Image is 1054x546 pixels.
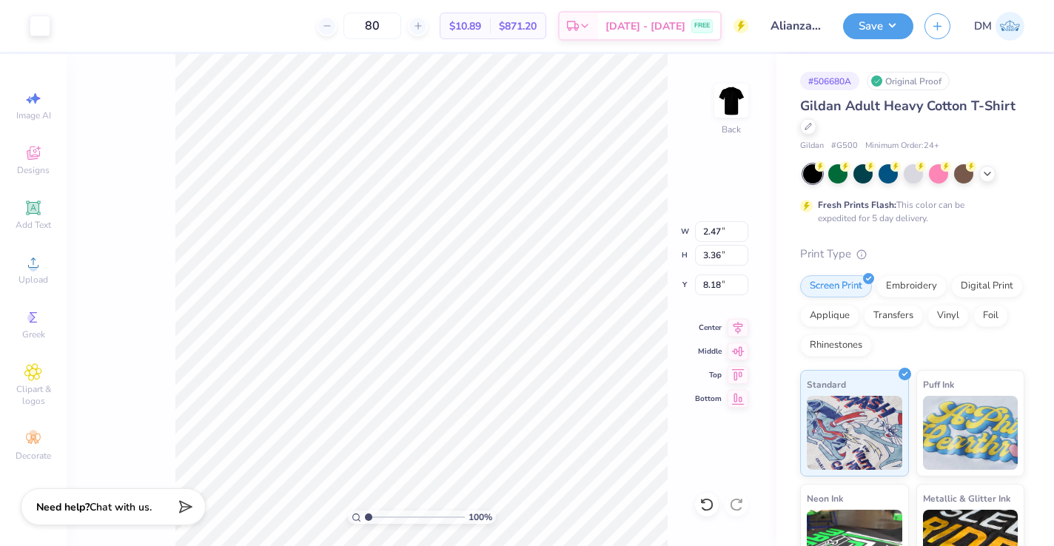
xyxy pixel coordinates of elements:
div: Original Proof [867,72,950,90]
span: Center [695,323,722,333]
span: Bottom [695,394,722,404]
span: Add Text [16,219,51,231]
img: Puff Ink [923,396,1018,470]
span: Neon Ink [807,491,843,506]
button: Save [843,13,913,39]
strong: Need help? [36,500,90,514]
img: Standard [807,396,902,470]
div: Foil [973,305,1008,327]
span: Metallic & Glitter Ink [923,491,1010,506]
div: Print Type [800,246,1024,263]
span: FREE [694,21,710,31]
img: Back [716,86,746,115]
span: Image AI [16,109,51,121]
span: DM [974,18,992,35]
div: Rhinestones [800,334,872,357]
div: Transfers [864,305,923,327]
span: Greek [22,328,45,340]
span: [DATE] - [DATE] [605,18,685,34]
input: Untitled Design [759,11,832,41]
div: Applique [800,305,859,327]
div: Vinyl [927,305,969,327]
strong: Fresh Prints Flash: [818,199,896,211]
span: Standard [807,377,846,392]
span: Clipart & logos [7,383,59,407]
span: Gildan [800,140,824,152]
span: Puff Ink [923,377,954,392]
span: Minimum Order: 24 + [865,140,939,152]
input: – – [343,13,401,39]
span: $10.89 [449,18,481,34]
span: Middle [695,346,722,357]
span: Gildan Adult Heavy Cotton T-Shirt [800,97,1016,115]
span: Decorate [16,450,51,462]
span: $871.20 [499,18,537,34]
span: Chat with us. [90,500,152,514]
img: Diana Malta [996,12,1024,41]
span: Top [695,370,722,380]
span: Upload [19,274,48,286]
a: DM [974,12,1024,41]
span: Designs [17,164,50,176]
div: # 506680A [800,72,859,90]
div: Embroidery [876,275,947,297]
span: 100 % [469,510,492,524]
div: Back [722,123,741,136]
span: # G500 [831,140,858,152]
div: Screen Print [800,275,872,297]
div: This color can be expedited for 5 day delivery. [818,198,1000,225]
div: Digital Print [951,275,1023,297]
